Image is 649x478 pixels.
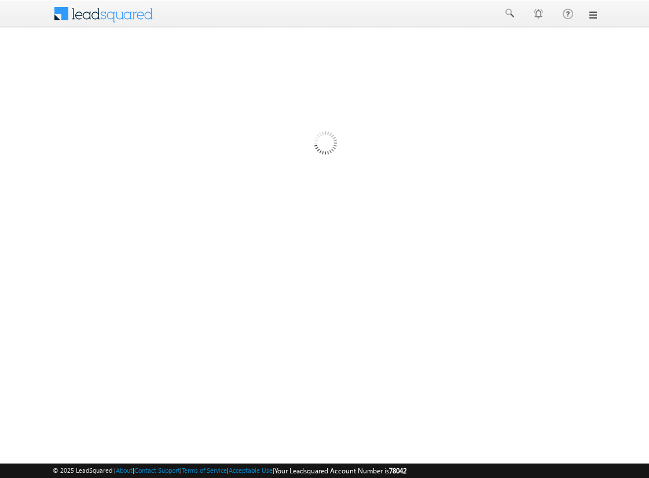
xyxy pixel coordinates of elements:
span: Your Leadsquared Account Number is [274,466,406,475]
a: Terms of Service [182,466,227,474]
a: Acceptable Use [229,466,273,474]
a: About [116,466,133,474]
img: Loading... [265,85,384,205]
span: 78042 [389,466,406,475]
span: © 2025 LeadSquared | | | | | [53,465,406,476]
a: Contact Support [134,466,180,474]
